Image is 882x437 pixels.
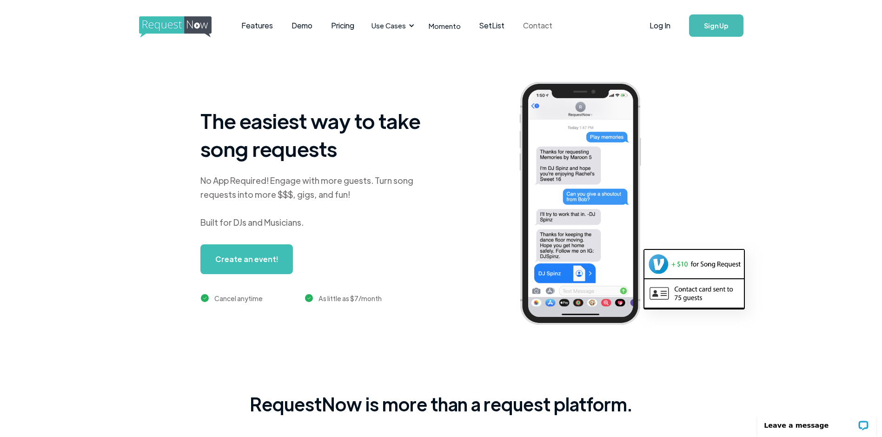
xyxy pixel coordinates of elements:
img: venmo screenshot [644,250,744,278]
img: contact card example [644,279,744,307]
a: Create an event! [200,244,293,274]
a: Momento [419,12,470,40]
a: Demo [282,11,322,40]
div: No App Required! Engage with more guests. Turn song requests into more $$$, gigs, and fun! Built ... [200,174,433,229]
img: requestnow logo [139,16,229,38]
a: Features [232,11,282,40]
h1: The easiest way to take song requests [200,107,433,162]
img: iphone screenshot [509,75,666,335]
a: Pricing [322,11,364,40]
a: Log In [640,9,680,42]
img: green checkmark [305,294,313,302]
div: As little as $7/month [318,293,382,304]
img: green checkmark [201,294,209,302]
div: Use Cases [371,20,406,31]
a: SetList [470,11,514,40]
a: Contact [514,11,562,40]
div: Cancel anytime [214,293,263,304]
iframe: LiveChat chat widget [751,408,882,437]
a: Sign Up [689,14,743,37]
div: Use Cases [366,11,417,40]
a: home [139,16,209,35]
